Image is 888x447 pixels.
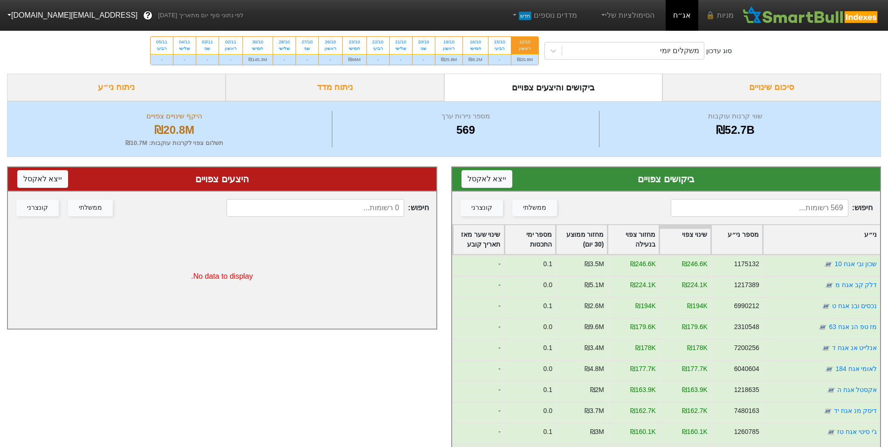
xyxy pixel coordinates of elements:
[630,427,655,437] div: ₪160.1K
[79,203,102,213] div: ממשלתי
[584,259,604,269] div: ₪3.5M
[418,39,429,45] div: 20/10
[823,406,832,416] img: tase link
[452,318,504,339] div: -
[279,39,290,45] div: 28/10
[837,386,877,393] a: אקסטל אגח ה
[348,39,361,45] div: 23/10
[302,39,313,45] div: 27/10
[590,427,604,437] div: ₪3M
[202,45,213,52] div: שני
[734,343,759,353] div: 7200256
[660,225,710,254] div: Toggle SortBy
[630,406,655,416] div: ₪162.7K
[734,322,759,332] div: 2310548
[395,39,406,45] div: 21/10
[471,203,492,213] div: קונצרני
[452,276,504,297] div: -
[543,385,552,395] div: 0.1
[444,74,663,101] div: ביקושים והיצעים צפויים
[584,301,604,311] div: ₪2.6M
[461,199,503,216] button: קונצרני
[635,343,655,353] div: ₪178K
[630,322,655,332] div: ₪179.6K
[319,54,342,65] div: -
[17,172,427,186] div: היצעים צפויים
[602,111,869,122] div: שווי קרנות עוקבות
[418,45,429,52] div: שני
[302,45,313,52] div: שני
[660,45,699,56] div: משקלים יומי
[8,224,436,329] div: No data to display.
[227,199,404,217] input: 0 רשומות...
[734,364,759,374] div: 6040604
[452,402,504,423] div: -
[681,385,707,395] div: ₪163.9K
[824,281,833,290] img: tase link
[17,170,68,188] button: ייצא לאקסל
[489,54,511,65] div: -
[630,364,655,374] div: ₪177.7K
[202,39,213,45] div: 03/11
[517,45,533,52] div: ראשון
[248,45,267,52] div: חמישי
[225,45,237,52] div: ראשון
[452,381,504,402] div: -
[543,280,552,290] div: 0.0
[179,39,190,45] div: 04/11
[681,280,707,290] div: ₪224.1K
[151,54,173,65] div: -
[156,45,167,52] div: רביעי
[219,54,242,65] div: -
[543,259,552,269] div: 0.1
[511,54,539,65] div: ₪20.8M
[584,364,604,374] div: ₪4.8M
[734,385,759,395] div: 1218635
[225,39,237,45] div: 02/11
[635,301,655,311] div: ₪194K
[324,45,337,52] div: ראשון
[543,406,552,416] div: 0.0
[273,54,296,65] div: -
[507,6,581,25] a: מדדים נוספיםחדש
[343,54,366,65] div: ₪66M
[543,364,552,374] div: 0.0
[734,259,759,269] div: 1175132
[711,225,762,254] div: Toggle SortBy
[367,54,389,65] div: -
[512,199,557,216] button: ממשלתי
[461,172,871,186] div: ביקושים צפויים
[837,428,877,435] a: ג'י סיטי אגח טז
[687,343,707,353] div: ₪178K
[734,301,759,311] div: 6990212
[671,199,873,217] span: חיפוש :
[608,225,659,254] div: Toggle SortBy
[630,259,655,269] div: ₪246.6K
[156,39,167,45] div: 05/11
[584,343,604,353] div: ₪3.4M
[596,6,658,25] a: הסימולציות שלי
[19,138,330,148] div: תשלום צפוי לקרנות עוקבות : ₪10.7M
[681,259,707,269] div: ₪246.6K
[584,322,604,332] div: ₪9.6M
[630,280,655,290] div: ₪224.1K
[829,323,877,330] a: מז טפ הנ אגח 63
[681,364,707,374] div: ₪177.7K
[821,302,830,311] img: tase link
[505,225,556,254] div: Toggle SortBy
[461,170,512,188] button: ייצא לאקסל
[734,280,759,290] div: 1217389
[835,365,877,372] a: לאומי אגח 184
[602,122,869,138] div: ₪52.7B
[179,45,190,52] div: שלישי
[494,39,505,45] div: 15/10
[243,54,273,65] div: ₪145.3M
[372,39,384,45] div: 22/10
[543,322,552,332] div: 0.0
[324,39,337,45] div: 26/10
[335,122,596,138] div: 569
[390,54,412,65] div: -
[706,46,732,56] div: סוג עדכון
[226,74,444,101] div: ניתוח מדד
[556,225,607,254] div: Toggle SortBy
